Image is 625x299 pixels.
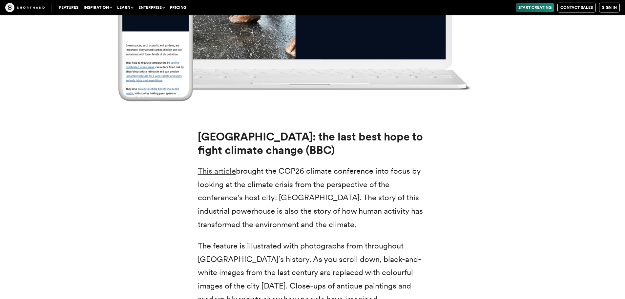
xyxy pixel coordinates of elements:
button: Learn [115,3,136,12]
p: brought the COP26 climate conference into focus by looking at the climate crisis from the perspec... [198,164,427,231]
a: This article [198,166,236,176]
a: Features [56,3,81,12]
button: Enterprise [136,3,167,12]
img: The Craft [5,3,45,12]
a: Contact Sales [557,3,596,12]
a: Start Creating [516,3,554,12]
button: Inspiration [81,3,115,12]
strong: [GEOGRAPHIC_DATA]: the last best hope to fight climate change (BBC) [198,130,423,156]
a: Pricing [167,3,189,12]
a: Sign in [599,3,620,12]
